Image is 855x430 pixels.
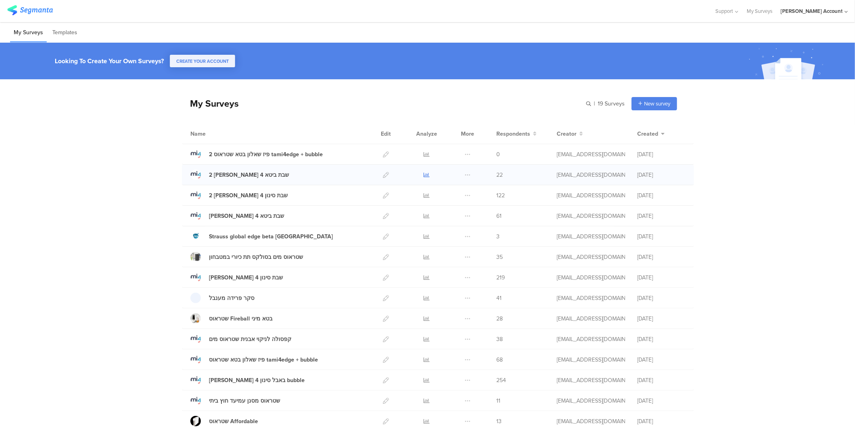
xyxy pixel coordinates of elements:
a: 2 [PERSON_NAME] 4 שבת ביטא [190,170,289,180]
div: שטראוס תמי 4 שבת ביטא [209,212,284,220]
div: [DATE] [637,335,686,343]
button: CREATE YOUR ACCOUNT [170,55,235,67]
div: My Surveys [182,97,239,110]
span: 35 [496,253,503,261]
span: Creator [557,130,576,138]
span: 38 [496,335,503,343]
div: [DATE] [637,376,686,385]
a: [PERSON_NAME] 4 שבת סינון [190,272,283,283]
div: שטראוס תמי 4 באבל סינון bubble [209,376,305,385]
div: פיז שאלון בטא שטראוס tami4edge + bubble [209,356,318,364]
a: פיז שאלון בטא שטראוס tami4edge + bubble [190,354,318,365]
a: [PERSON_NAME] 4 שבת ביטא [190,211,284,221]
div: odelya@ifocus-r.com [557,150,625,159]
div: odelya@ifocus-r.com [557,232,625,241]
span: 0 [496,150,500,159]
div: שטראוס Fireball בטא מיני [209,314,273,323]
div: odelya@ifocus-r.com [557,191,625,200]
a: קפסולה לניקוי אבנית שטראוס מים [190,334,291,344]
li: My Surveys [10,23,47,42]
span: 122 [496,191,505,200]
a: שטראוס Affordable [190,416,258,426]
div: [DATE] [637,417,686,426]
div: [PERSON_NAME] Account [781,7,843,15]
a: 2 פיז שאלון בטא שטראוס tami4edge + bubble [190,149,323,159]
div: שטראוס תמי 4 שבת סינון [209,273,283,282]
div: odelya@ifocus-r.com [557,335,625,343]
div: שטראוס מסנן עמיעד חוץ ביתי [209,397,280,405]
a: שטראוס מסנן עמיעד חוץ ביתי [190,395,280,406]
div: odelya@ifocus-r.com [557,171,625,179]
span: 28 [496,314,503,323]
div: סקר פרידה מענבל [209,294,254,302]
span: CREATE YOUR ACCOUNT [176,58,229,64]
div: Analyze [415,124,439,144]
button: Respondents [496,130,537,138]
div: קפסולה לניקוי אבנית שטראוס מים [209,335,291,343]
a: Strauss global edge beta [GEOGRAPHIC_DATA] [190,231,333,242]
div: [DATE] [637,314,686,323]
div: 2 שטראוס תמי 4 שבת ביטא [209,171,289,179]
span: Created [637,130,658,138]
div: odelya@ifocus-r.com [557,253,625,261]
div: odelya@ifocus-r.com [557,417,625,426]
span: Support [716,7,733,15]
button: Created [637,130,665,138]
div: More [459,124,476,144]
div: odelya@ifocus-r.com [557,273,625,282]
span: 254 [496,376,506,385]
a: סקר פרידה מענבל [190,293,254,303]
span: 13 [496,417,502,426]
span: | [593,99,596,108]
div: שטראוס מים בסולקס תת כיורי במטבחון [209,253,303,261]
div: [DATE] [637,273,686,282]
div: [DATE] [637,171,686,179]
span: 19 Surveys [598,99,625,108]
span: 11 [496,397,500,405]
div: 2 שטראוס תמי 4 שבת סינון [209,191,288,200]
div: odelya@ifocus-r.com [557,397,625,405]
div: odelya@ifocus-r.com [557,356,625,364]
img: segmanta logo [7,5,53,15]
div: שטראוס Affordable [209,417,258,426]
div: [DATE] [637,294,686,302]
div: odelya@ifocus-r.com [557,212,625,220]
span: 22 [496,171,503,179]
span: 68 [496,356,503,364]
li: Templates [49,23,81,42]
span: 219 [496,273,505,282]
span: 61 [496,212,502,220]
button: Creator [557,130,583,138]
div: [DATE] [637,191,686,200]
div: odelya@ifocus-r.com [557,294,625,302]
div: Name [190,130,239,138]
div: odelya@ifocus-r.com [557,376,625,385]
span: 3 [496,232,500,241]
div: [DATE] [637,397,686,405]
div: [DATE] [637,356,686,364]
div: [DATE] [637,253,686,261]
a: [PERSON_NAME] 4 באבל סינון bubble [190,375,305,385]
div: [DATE] [637,232,686,241]
div: Looking To Create Your Own Surveys? [55,56,164,66]
div: odelya@ifocus-r.com [557,314,625,323]
div: Strauss global edge beta Australia [209,232,333,241]
a: 2 [PERSON_NAME] 4 שבת סינון [190,190,288,201]
span: Respondents [496,130,530,138]
div: [DATE] [637,212,686,220]
a: שטראוס מים בסולקס תת כיורי במטבחון [190,252,303,262]
span: 41 [496,294,502,302]
div: Edit [377,124,394,144]
div: [DATE] [637,150,686,159]
a: שטראוס Fireball בטא מיני [190,313,273,324]
div: 2 פיז שאלון בטא שטראוס tami4edge + bubble [209,150,323,159]
img: create_account_image.svg [746,45,829,82]
span: New survey [644,100,670,107]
